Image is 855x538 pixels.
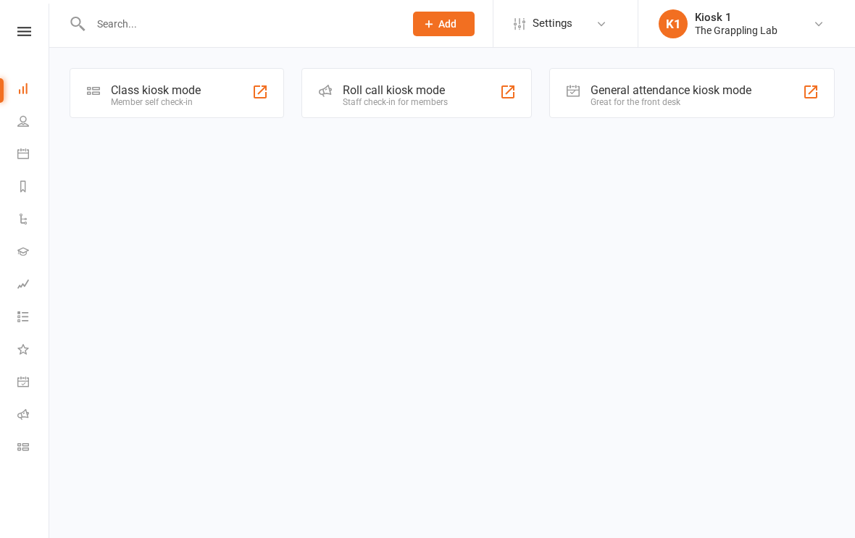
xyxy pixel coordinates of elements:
[17,367,50,400] a: General attendance kiosk mode
[533,7,572,40] span: Settings
[438,18,456,30] span: Add
[17,432,50,465] a: Class kiosk mode
[111,97,201,107] div: Member self check-in
[591,97,751,107] div: Great for the front desk
[413,12,475,36] button: Add
[17,74,50,106] a: Dashboard
[695,24,777,37] div: The Grappling Lab
[17,400,50,432] a: Roll call kiosk mode
[659,9,688,38] div: K1
[343,97,448,107] div: Staff check-in for members
[591,83,751,97] div: General attendance kiosk mode
[695,11,777,24] div: Kiosk 1
[111,83,201,97] div: Class kiosk mode
[17,139,50,172] a: Calendar
[17,335,50,367] a: What's New
[17,172,50,204] a: Reports
[17,269,50,302] a: Assessments
[343,83,448,97] div: Roll call kiosk mode
[17,106,50,139] a: People
[86,14,394,34] input: Search...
